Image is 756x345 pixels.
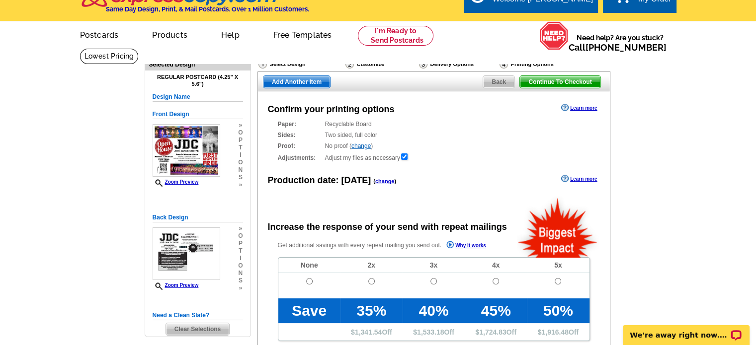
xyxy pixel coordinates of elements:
[257,59,344,71] div: Select Design
[238,129,243,137] span: o
[541,328,569,336] span: 1,916.48
[586,42,667,53] a: [PHONE_NUMBER]
[278,152,590,162] div: Adjust my files as necessary
[465,323,527,341] td: $ Off
[238,284,243,292] span: »
[500,60,508,69] img: Printing Options & Summary
[278,240,507,251] p: Get additional savings with every repeat mailing you send out.
[278,131,322,139] strong: Sides:
[355,328,382,336] span: 1,341.54
[263,75,331,88] a: Add Another Item
[278,153,322,162] strong: Adjustments:
[499,59,586,71] div: Printing Options
[268,174,397,187] div: Production date:
[403,298,465,323] td: 40%
[517,197,599,258] img: biggestImpact.png
[465,298,527,323] td: 45%
[278,120,322,129] strong: Paper:
[569,42,667,53] span: Call
[340,258,403,273] td: 2x
[373,178,396,184] span: ( )
[153,110,243,119] h5: Front Design
[278,120,590,129] div: Recyclable Board
[64,22,135,46] a: Postcards
[446,241,486,251] a: Why it works
[238,240,243,247] span: p
[278,258,340,273] td: None
[278,131,590,139] div: Two sided, full color
[375,178,395,184] a: change
[153,282,199,288] a: Zoom Preview
[257,22,348,46] a: Free Templates
[106,5,309,13] h4: Same Day Design, Print, & Mail Postcards. Over 1 Million Customers.
[153,311,243,320] h5: Need a Clean Slate?
[561,175,597,183] a: Learn more
[527,258,589,273] td: 5x
[153,92,243,102] h5: Design Name
[569,33,672,53] span: Need help? Are you stuck?
[238,247,243,255] span: t
[238,137,243,144] span: p
[136,22,203,46] a: Products
[238,262,243,270] span: o
[238,225,243,232] span: »
[145,60,251,69] div: Selected Design
[418,59,499,71] div: Delivery Options
[166,323,229,335] span: Clear Selections
[238,232,243,240] span: o
[419,60,427,69] img: Delivery Options
[268,103,395,116] div: Confirm your printing options
[483,75,515,88] a: Back
[278,141,322,150] strong: Proof:
[153,213,243,222] h5: Back Design
[153,179,199,185] a: Zoom Preview
[278,298,340,323] td: Save
[258,60,267,69] img: Select Design
[238,122,243,129] span: »
[153,124,221,177] img: small-thumb.jpg
[340,298,403,323] td: 35%
[351,142,371,149] a: change
[340,323,403,341] td: $ Off
[344,59,418,69] div: Customize
[238,151,243,159] span: i
[341,175,371,185] span: [DATE]
[403,258,465,273] td: 3x
[520,76,600,88] span: Continue To Checkout
[238,144,243,151] span: t
[238,270,243,277] span: n
[479,328,506,336] span: 1,724.83
[153,227,221,280] img: small-thumb.jpg
[403,323,465,341] td: $ Off
[483,76,514,88] span: Back
[238,255,243,262] span: i
[527,323,589,341] td: $ Off
[465,258,527,273] td: 4x
[238,159,243,166] span: o
[539,21,569,50] img: help
[278,141,590,150] div: No proof ( )
[561,104,597,112] a: Learn more
[238,277,243,284] span: s
[527,298,589,323] td: 50%
[238,174,243,181] span: s
[616,314,756,345] iframe: LiveChat chat widget
[205,22,255,46] a: Help
[238,166,243,174] span: n
[417,328,444,336] span: 1,533.18
[345,60,354,69] img: Customize
[153,74,243,87] h4: Regular Postcard (4.25" x 5.6")
[238,181,243,189] span: »
[268,220,507,234] div: Increase the response of your send with repeat mailings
